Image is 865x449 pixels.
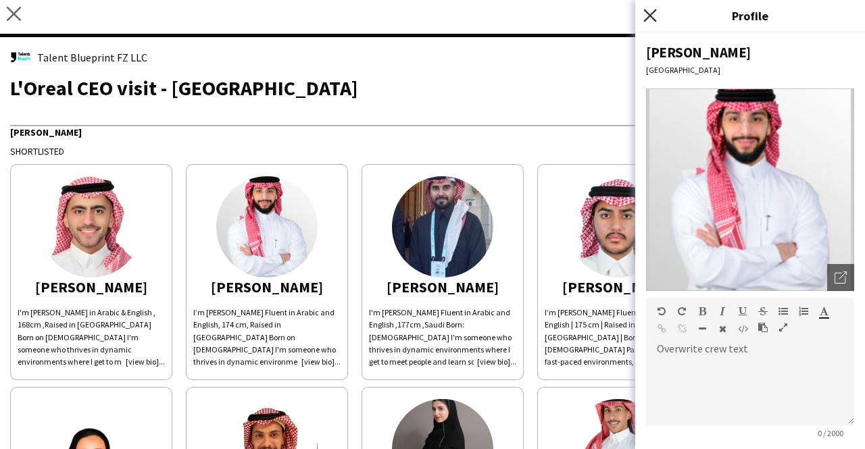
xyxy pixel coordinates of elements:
div: [PERSON_NAME] [545,281,692,293]
img: Crew avatar or photo [646,88,854,291]
div: [PERSON_NAME] [18,281,165,293]
div: [PERSON_NAME] [193,281,341,293]
div: I’m [PERSON_NAME] Fluent in Arabic and English, 174 cm, Raised in [GEOGRAPHIC_DATA] Born on [DEMO... [193,307,341,368]
button: Italic [718,306,727,317]
div: I’m [PERSON_NAME] Fluent in Arabic & English | 175 cm | Raised in [GEOGRAPHIC_DATA] | Born [DEMOG... [545,307,692,368]
div: [PERSON_NAME] [646,43,854,61]
div: Open photos pop-in [827,264,854,291]
h3: Profile [635,7,865,24]
img: thumb-68b98cfe6f5cc.jpeg [216,176,318,278]
button: Unordered List [778,306,788,317]
div: [PERSON_NAME] [369,281,516,293]
button: Strikethrough [758,306,768,317]
div: I'm [PERSON_NAME] ‏Fluent in Arabic and English ,177cm ,Saudi ‏Born: [DEMOGRAPHIC_DATA] ‏I'm some... [369,307,516,368]
button: Fullscreen [778,322,788,333]
div: [PERSON_NAME] [10,125,855,138]
button: Horizontal Line [697,323,707,334]
button: Text Color [819,306,829,317]
button: HTML Code [738,323,747,334]
span: 0 / 2000 [807,428,854,438]
button: Redo [677,306,687,317]
img: thumb-67bdd8fec506f.jpeg [41,176,142,278]
button: Underline [738,306,747,317]
img: thumb-678fe63d4e90b.jpg [568,176,669,278]
div: I'm [PERSON_NAME] in Arabic & English , 168cm ,Raised in [GEOGRAPHIC_DATA] Born on [DEMOGRAPHIC_D... [18,307,165,368]
div: [GEOGRAPHIC_DATA] [646,65,854,75]
button: Ordered List [799,306,808,317]
button: Undo [657,306,666,317]
div: L'Oreal CEO visit - [GEOGRAPHIC_DATA] [10,78,855,98]
div: Shortlisted [10,145,855,157]
img: thumb-68b104eccc2f7.png [392,176,493,278]
button: Clear Formatting [718,323,727,334]
button: Paste as plain text [758,322,768,333]
button: Bold [697,306,707,317]
img: thumb-0cb874c1-8047-4f93-812c-38c545f49387..jpg [10,47,30,68]
span: Talent Blueprint FZ LLC [37,51,147,63]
